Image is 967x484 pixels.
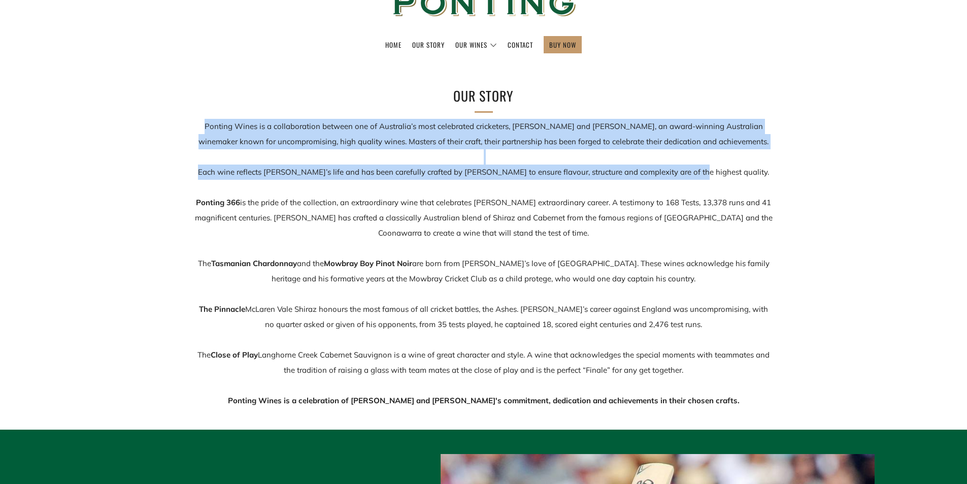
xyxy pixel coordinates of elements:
strong: Ponting Wines is a celebration of [PERSON_NAME] and [PERSON_NAME]'s commitment, dedication and ac... [228,396,740,405]
a: Our Wines [455,37,497,53]
h2: Our Story [316,85,651,107]
a: Contact [508,37,533,53]
strong: Tasmanian Chardonnay [211,259,297,268]
a: BUY NOW [549,37,576,53]
strong: Mowbray Boy Pinot Noir [324,259,412,268]
strong: Close of Play [211,350,258,360]
p: Ponting Wines is a collaboration between one of Australia’s most celebrated cricketers, [PERSON_N... [194,119,773,408]
strong: The Pinnacle [199,304,245,314]
a: Our Story [412,37,445,53]
strong: Ponting 366 [196,198,240,207]
a: Home [385,37,402,53]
